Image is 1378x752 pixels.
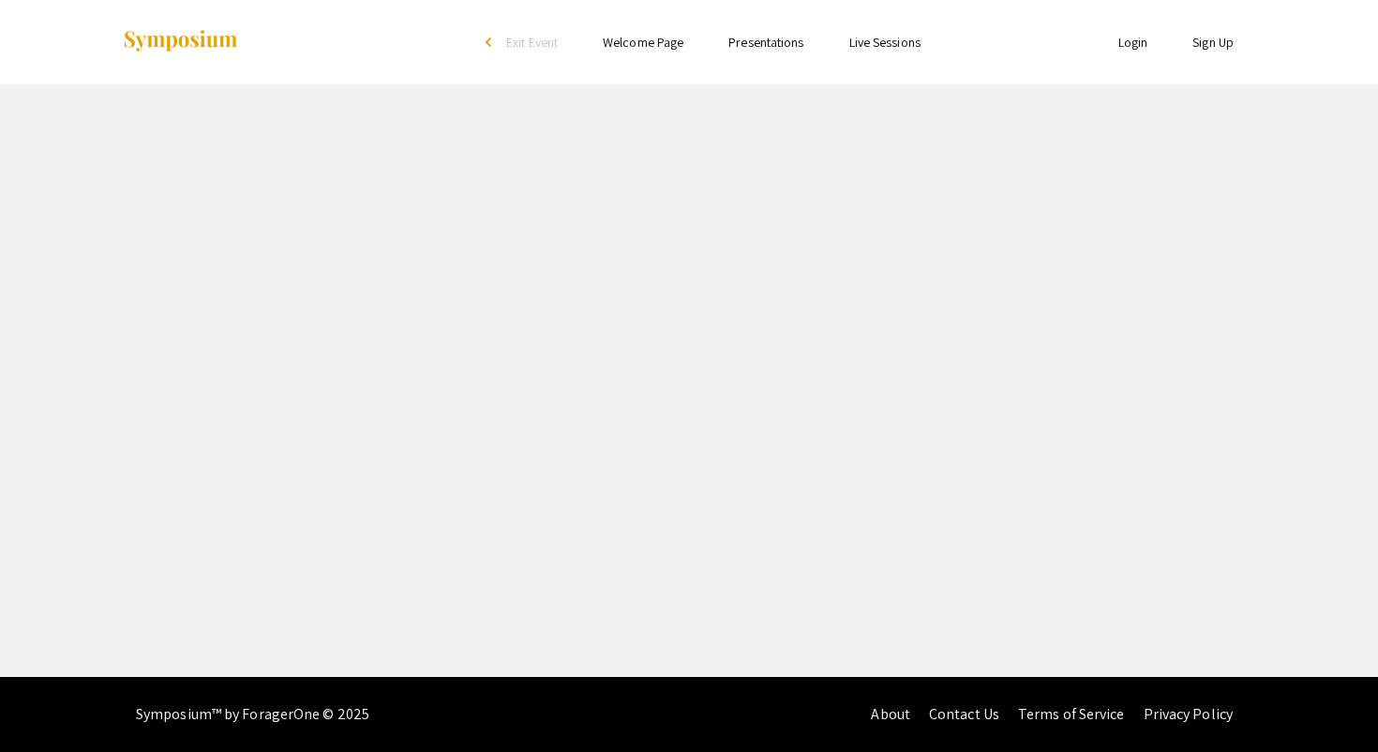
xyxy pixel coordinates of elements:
a: Login [1118,34,1148,51]
a: Privacy Policy [1144,704,1233,724]
a: About [871,704,910,724]
a: Welcome Page [603,34,683,51]
a: Sign Up [1192,34,1234,51]
div: arrow_back_ios [486,37,497,48]
a: Contact Us [929,704,999,724]
div: Symposium™ by ForagerOne © 2025 [136,677,369,752]
a: Live Sessions [849,34,921,51]
img: Symposium by ForagerOne [122,29,239,54]
span: Exit Event [506,34,558,51]
a: Terms of Service [1018,704,1125,724]
a: Presentations [728,34,803,51]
